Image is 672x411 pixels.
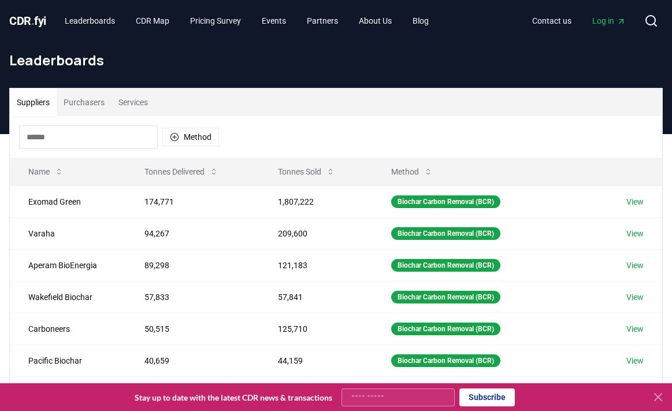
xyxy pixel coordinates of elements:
[391,323,500,335] div: Biochar Carbon Removal (BCR)
[10,376,126,408] td: Freres Biochar
[391,227,500,240] div: Biochar Carbon Removal (BCR)
[592,15,626,27] span: Log in
[523,10,581,31] a: Contact us
[55,10,438,31] nav: Main
[523,10,635,31] nav: Main
[9,14,46,28] span: CDR fyi
[9,13,46,29] a: CDR.fyi
[626,355,644,366] a: View
[10,345,126,376] td: Pacific Biochar
[583,10,635,31] a: Log in
[259,281,373,313] td: 57,841
[259,313,373,345] td: 125,710
[10,217,126,249] td: Varaha
[269,160,344,183] button: Tonnes Sold
[126,186,259,217] td: 174,771
[126,376,259,408] td: 25,885
[10,281,126,313] td: Wakefield Biochar
[626,228,644,239] a: View
[10,313,126,345] td: Carboneers
[55,10,124,31] a: Leaderboards
[382,160,442,183] button: Method
[10,186,126,217] td: Exomad Green
[112,88,155,116] button: Services
[9,51,663,69] h1: Leaderboards
[19,160,73,183] button: Name
[259,217,373,249] td: 209,600
[127,10,179,31] a: CDR Map
[626,323,644,335] a: View
[31,14,35,28] span: .
[10,249,126,281] td: Aperam BioEnergia
[57,88,112,116] button: Purchasers
[391,259,500,272] div: Biochar Carbon Removal (BCR)
[126,249,259,281] td: 89,298
[135,160,228,183] button: Tonnes Delivered
[626,196,644,208] a: View
[391,291,500,303] div: Biochar Carbon Removal (BCR)
[403,10,438,31] a: Blog
[10,88,57,116] button: Suppliers
[181,10,250,31] a: Pricing Survey
[162,128,219,146] button: Method
[350,10,401,31] a: About Us
[391,354,500,367] div: Biochar Carbon Removal (BCR)
[626,291,644,303] a: View
[126,281,259,313] td: 57,833
[126,217,259,249] td: 94,267
[259,249,373,281] td: 121,183
[126,313,259,345] td: 50,515
[126,345,259,376] td: 40,659
[259,345,373,376] td: 44,159
[298,10,347,31] a: Partners
[391,195,500,208] div: Biochar Carbon Removal (BCR)
[259,186,373,217] td: 1,807,222
[626,260,644,271] a: View
[259,376,373,408] td: 25,885
[253,10,295,31] a: Events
